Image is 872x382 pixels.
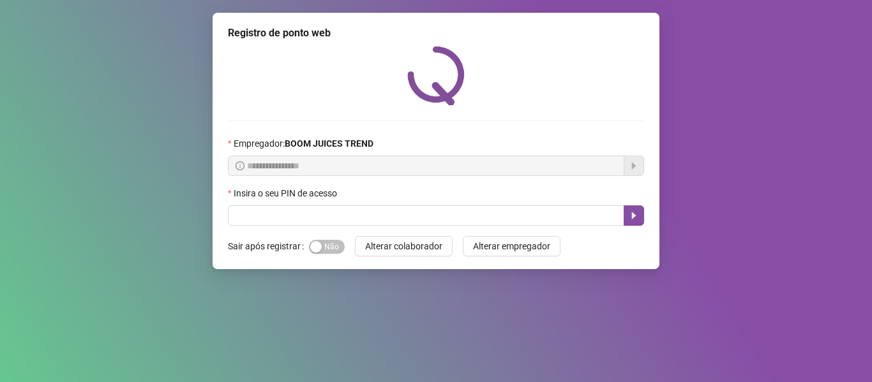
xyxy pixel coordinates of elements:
span: Alterar colaborador [365,239,442,253]
span: info-circle [236,161,244,170]
button: Alterar empregador [463,236,560,256]
label: Insira o seu PIN de acesso [228,186,345,200]
span: caret-right [629,210,639,221]
div: Registro de ponto web [228,26,644,41]
strong: BOOM JUICES TREND [285,138,373,149]
span: Empregador : [234,136,373,151]
span: Alterar empregador [473,239,550,253]
img: QRPoint [407,46,465,105]
button: Alterar colaborador [355,236,453,256]
label: Sair após registrar [228,236,309,256]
